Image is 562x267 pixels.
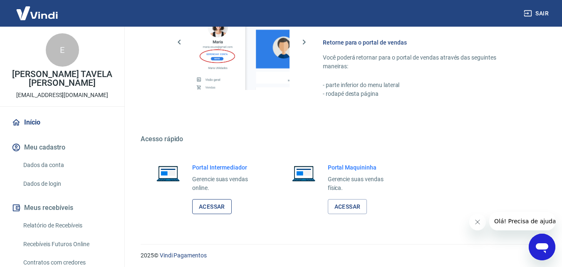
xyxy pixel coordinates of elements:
[192,175,261,192] p: Gerencie suas vendas online.
[192,163,261,172] h6: Portal Intermediador
[10,0,64,26] img: Vindi
[469,214,486,230] iframe: Fechar mensagem
[328,163,397,172] h6: Portal Maquininha
[323,90,522,98] p: - rodapé desta página
[10,199,114,217] button: Meus recebíveis
[151,163,186,183] img: Imagem de um notebook aberto
[323,38,522,47] h6: Retorne para o portal de vendas
[10,113,114,132] a: Início
[141,251,542,260] p: 2025 ©
[20,175,114,192] a: Dados de login
[141,135,542,143] h5: Acesso rápido
[7,70,118,87] p: [PERSON_NAME] TAVELA [PERSON_NAME]
[328,199,367,215] a: Acessar
[328,175,397,192] p: Gerencie suas vendas física.
[160,252,207,259] a: Vindi Pagamentos
[192,199,232,215] a: Acessar
[10,138,114,157] button: Meu cadastro
[46,33,79,67] div: E
[529,234,555,260] iframe: Botão para abrir a janela de mensagens
[20,217,114,234] a: Relatório de Recebíveis
[286,163,321,183] img: Imagem de um notebook aberto
[489,212,555,230] iframe: Mensagem da empresa
[522,6,552,21] button: Sair
[16,91,108,100] p: [EMAIL_ADDRESS][DOMAIN_NAME]
[5,6,70,12] span: Olá! Precisa de ajuda?
[323,53,522,71] p: Você poderá retornar para o portal de vendas através das seguintes maneiras:
[20,236,114,253] a: Recebíveis Futuros Online
[20,157,114,174] a: Dados da conta
[323,81,522,90] p: - parte inferior do menu lateral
